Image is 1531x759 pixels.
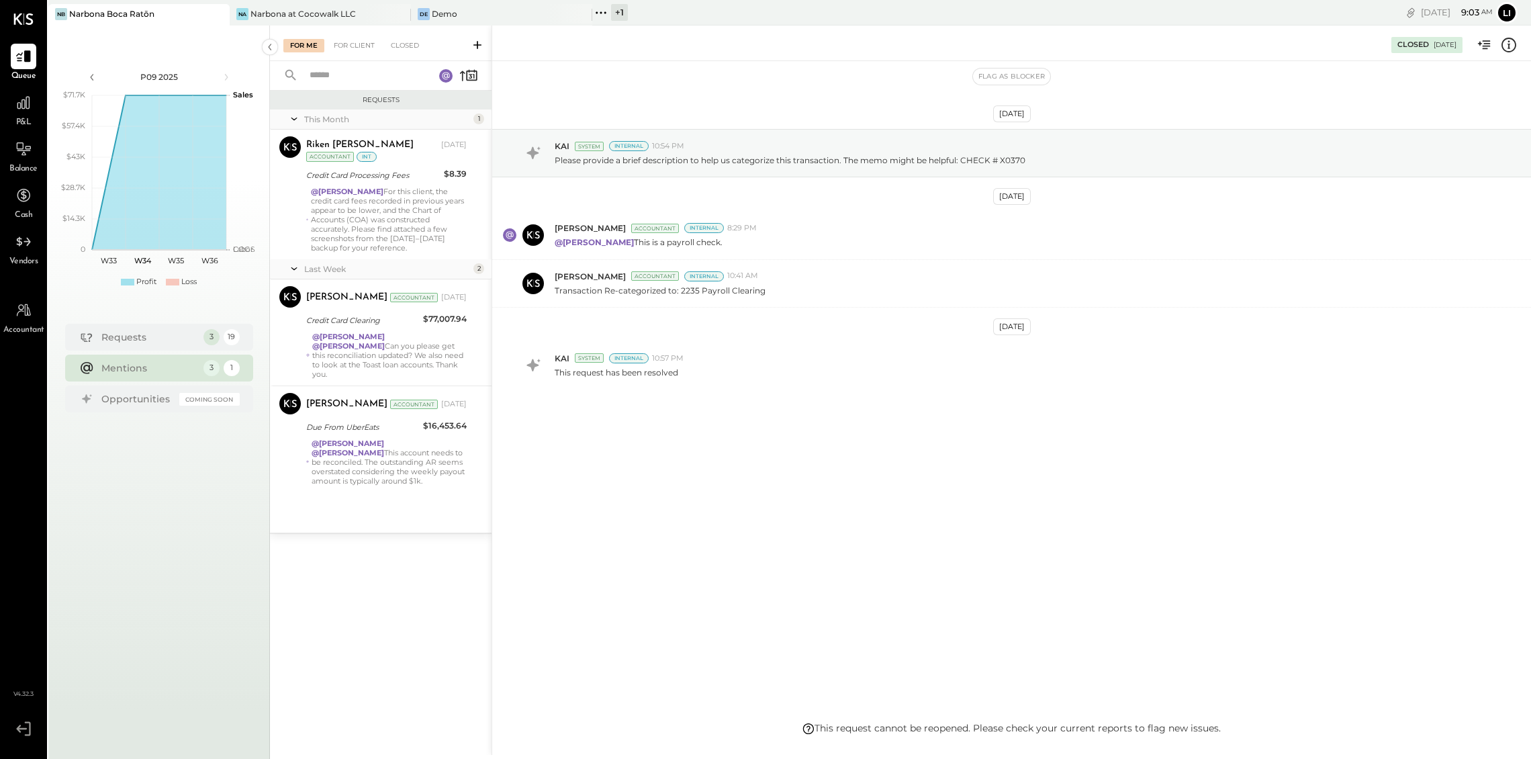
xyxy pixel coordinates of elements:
[575,353,604,363] div: System
[652,353,684,364] span: 10:57 PM
[312,439,467,486] div: This account needs to be reconciled. The outstanding AR seems overstated considering the weekly p...
[555,353,569,364] span: KAI
[390,293,438,302] div: Accountant
[306,169,440,182] div: Credit Card Processing Fees
[441,292,467,303] div: [DATE]
[312,332,467,379] div: Can you please get this reconciliation updated? We also need to look at the Toast loan accounts. ...
[1496,2,1518,24] button: Li
[306,314,419,327] div: Credit Card Clearing
[423,419,467,433] div: $16,453.64
[16,117,32,129] span: P&L
[168,256,184,265] text: W35
[304,263,470,275] div: Last Week
[1397,40,1429,50] div: Closed
[1,183,46,222] a: Cash
[727,223,757,234] span: 8:29 PM
[304,114,470,125] div: This Month
[306,398,387,411] div: [PERSON_NAME]
[224,360,240,376] div: 1
[418,8,430,20] div: De
[327,39,381,52] div: For Client
[993,188,1031,205] div: [DATE]
[306,291,387,304] div: [PERSON_NAME]
[283,39,324,52] div: For Me
[233,90,253,99] text: Sales
[684,271,724,281] div: Internal
[555,367,678,378] p: This request has been resolved
[423,312,467,326] div: $77,007.94
[250,8,356,19] div: Narbona at Cocowalk LLC
[575,142,604,151] div: System
[555,154,1025,166] p: Please provide a brief description to help us categorize this transaction. The memo might be help...
[473,263,484,274] div: 2
[101,330,197,344] div: Requests
[306,138,414,152] div: Riken [PERSON_NAME]
[993,105,1031,122] div: [DATE]
[66,152,85,161] text: $43K
[973,69,1050,85] button: Flag as Blocker
[432,8,457,19] div: Demo
[444,167,467,181] div: $8.39
[306,420,419,434] div: Due From UberEats
[1,44,46,83] a: Queue
[311,187,467,253] div: For this client, the credit card fees recorded in previous years appear to be lower, and the Char...
[1421,6,1493,19] div: [DATE]
[390,400,438,409] div: Accountant
[69,8,154,19] div: Narbona Boca Ratōn
[1,136,46,175] a: Balance
[181,277,197,287] div: Loss
[101,361,197,375] div: Mentions
[652,141,684,152] span: 10:54 PM
[3,324,44,337] span: Accountant
[102,71,216,83] div: P09 2025
[179,393,240,406] div: Coming Soon
[9,256,38,268] span: Vendors
[63,90,85,99] text: $71.7K
[233,244,253,254] text: Labor
[81,244,85,254] text: 0
[62,214,85,223] text: $14.3K
[101,256,117,265] text: W33
[611,4,628,21] div: + 1
[631,224,679,233] div: Accountant
[1,90,46,129] a: P&L
[101,392,173,406] div: Opportunities
[727,271,758,281] span: 10:41 AM
[609,141,649,151] div: Internal
[312,448,384,457] strong: @[PERSON_NAME]
[1,298,46,337] a: Accountant
[236,8,248,20] div: Na
[555,236,723,248] p: This is a payroll check.
[555,222,626,234] span: [PERSON_NAME]
[1434,40,1456,50] div: [DATE]
[473,114,484,124] div: 1
[311,187,383,196] strong: @[PERSON_NAME]
[9,163,38,175] span: Balance
[224,329,240,345] div: 19
[993,318,1031,335] div: [DATE]
[684,223,724,233] div: Internal
[203,329,220,345] div: 3
[201,256,218,265] text: W36
[1404,5,1418,19] div: copy link
[441,140,467,150] div: [DATE]
[134,256,151,265] text: W34
[555,285,765,296] p: Transaction Re-categorized to: 2235 Payroll Clearing
[441,399,467,410] div: [DATE]
[61,183,85,192] text: $28.7K
[631,271,679,281] div: Accountant
[55,8,67,20] div: NB
[384,39,426,52] div: Closed
[312,332,385,341] strong: @[PERSON_NAME]
[1,229,46,268] a: Vendors
[555,271,626,282] span: [PERSON_NAME]
[11,71,36,83] span: Queue
[555,140,569,152] span: KAI
[312,341,385,351] strong: @[PERSON_NAME]
[15,210,32,222] span: Cash
[203,360,220,376] div: 3
[357,152,377,162] div: int
[609,353,649,363] div: Internal
[62,121,85,130] text: $57.4K
[312,439,384,448] strong: @[PERSON_NAME]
